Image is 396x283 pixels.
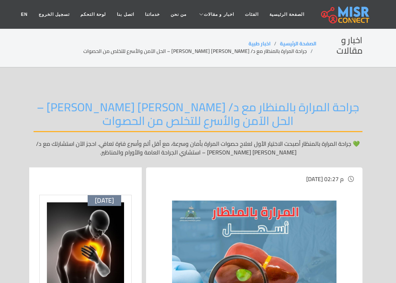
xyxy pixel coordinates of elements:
span: اخبار و مقالات [204,11,234,18]
a: الصفحة الرئيسية [280,39,316,48]
a: اخبار و مقالات [192,8,239,21]
a: الصفحة الرئيسية [264,8,310,21]
a: الفئات [239,8,264,21]
a: خدماتنا [140,8,165,21]
span: [DATE] 02:27 م [306,174,344,184]
h2: جراحة المرارة بالمنظار مع د/ [PERSON_NAME] [PERSON_NAME] – الحل الآمن والأسرع للتخلص من الحصوات [34,100,362,132]
span: [DATE] [95,197,114,205]
a: لوحة التحكم [75,8,111,21]
a: اتصل بنا [111,8,139,21]
h2: اخبار و مقالات [316,35,362,56]
a: اخبار طبية [248,39,270,48]
p: 💚 جراحة المرارة بالمنظار أصبحت الاختيار الأول لعلاج حصوات المرارة بأمان وسرعة، مع أقل ألم وأسرع ف... [34,139,362,157]
a: EN [16,8,33,21]
li: جراحة المرارة بالمنظار مع د/ [PERSON_NAME] [PERSON_NAME] – الحل الآمن والأسرع للتخلص من الحصوات [83,48,316,55]
a: من نحن [165,8,192,21]
a: تسجيل الخروج [33,8,75,21]
img: main.misr_connect [321,5,369,23]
